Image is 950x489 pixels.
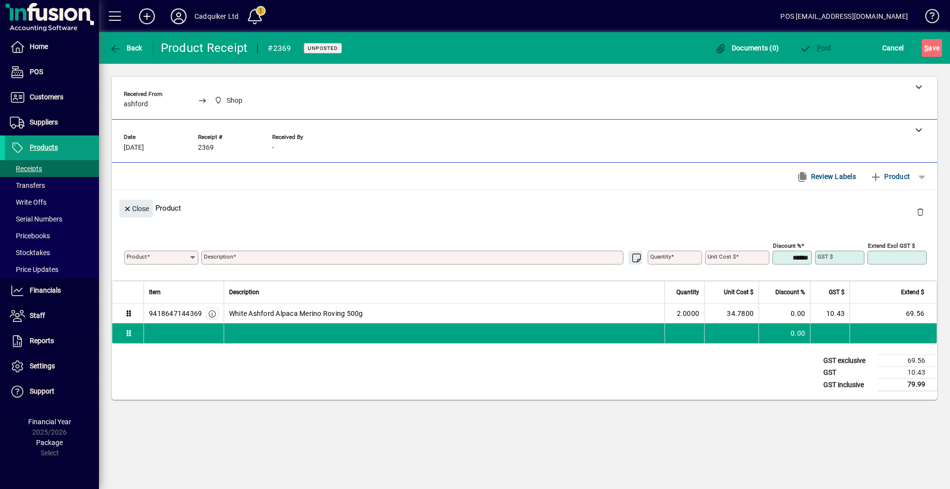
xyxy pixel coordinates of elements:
span: Back [109,44,142,52]
span: Review Labels [796,169,856,184]
span: Unit Cost $ [724,287,754,298]
div: Product Receipt [161,40,248,56]
div: POS [EMAIL_ADDRESS][DOMAIN_NAME] [780,8,908,24]
button: Review Labels [792,168,860,185]
span: Quantity [676,287,699,298]
span: Stocktakes [10,249,50,257]
a: Stocktakes [5,244,99,261]
span: Products [30,143,58,151]
a: Staff [5,304,99,328]
a: Transfers [5,177,99,194]
span: ashford [124,100,148,108]
span: Discount % [775,287,805,298]
mat-label: Unit Cost $ [708,253,736,260]
td: 2.0000 [665,304,704,323]
a: Write Offs [5,194,99,211]
a: Support [5,379,99,404]
button: Add [131,7,163,25]
span: POS [30,68,43,76]
span: GST $ [829,287,845,298]
a: Home [5,35,99,59]
app-page-header-button: Delete [908,207,932,216]
app-page-header-button: Close [117,204,155,213]
span: Close [123,201,149,217]
span: Unposted [308,45,338,51]
a: Customers [5,85,99,110]
span: - [272,144,274,152]
a: Financials [5,278,99,303]
span: Settings [30,362,55,370]
span: Write Offs [10,198,47,206]
span: Reports [30,337,54,345]
a: Receipts [5,160,99,177]
mat-label: Description [204,253,233,260]
button: Cancel [880,39,906,57]
a: Price Updates [5,261,99,278]
td: 10.43 [878,367,937,379]
td: 79.99 [878,379,937,391]
div: Cadquiker Ltd [194,8,238,24]
mat-label: GST $ [817,253,833,260]
span: Cancel [882,40,904,56]
td: 0.00 [759,323,810,343]
mat-label: Discount % [773,242,801,249]
button: Documents (0) [712,39,781,57]
span: Customers [30,93,63,101]
span: Package [36,439,63,446]
td: 69.56 [850,304,937,323]
a: POS [5,60,99,85]
button: Close [119,200,153,218]
button: Delete [908,200,932,223]
span: Shop [227,95,242,106]
span: Financial Year [28,418,71,426]
td: 10.43 [810,304,850,323]
span: Extend $ [901,287,924,298]
span: Home [30,43,48,50]
a: Settings [5,354,99,379]
td: 0.00 [759,304,810,323]
span: S [924,44,928,52]
button: Profile [163,7,194,25]
span: ave [924,40,940,56]
span: Suppliers [30,118,58,126]
mat-label: Extend excl GST $ [868,242,915,249]
a: Reports [5,329,99,354]
td: White Ashford Alpaca Merino Roving 500g [224,304,665,323]
span: Receipts [10,165,42,173]
span: Shop [212,94,247,107]
span: P [817,44,821,52]
span: 34.7800 [727,309,754,318]
span: ost [800,44,832,52]
td: GST exclusive [818,355,878,367]
td: GST inclusive [818,379,878,391]
span: [DATE] [124,144,144,152]
button: Post [797,39,834,57]
div: 9418647144369 [149,309,202,318]
button: Back [107,39,145,57]
span: Price Updates [10,266,58,273]
span: Transfers [10,181,45,189]
td: GST [818,367,878,379]
span: Documents (0) [714,44,779,52]
a: Suppliers [5,110,99,135]
a: Knowledge Base [918,2,938,34]
div: Product [112,190,937,226]
span: Financials [30,286,61,294]
mat-label: Quantity [650,253,671,260]
span: Pricebooks [10,232,50,240]
app-page-header-button: Back [99,39,153,57]
span: Support [30,387,54,395]
span: Staff [30,311,45,319]
a: Pricebooks [5,227,99,244]
mat-label: Product [127,253,147,260]
a: Serial Numbers [5,211,99,227]
span: 2369 [198,144,214,152]
span: Description [229,287,259,298]
button: Save [922,39,942,57]
td: 69.56 [878,355,937,367]
span: Item [149,287,161,298]
div: #2369 [268,41,291,56]
span: Serial Numbers [10,215,62,223]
